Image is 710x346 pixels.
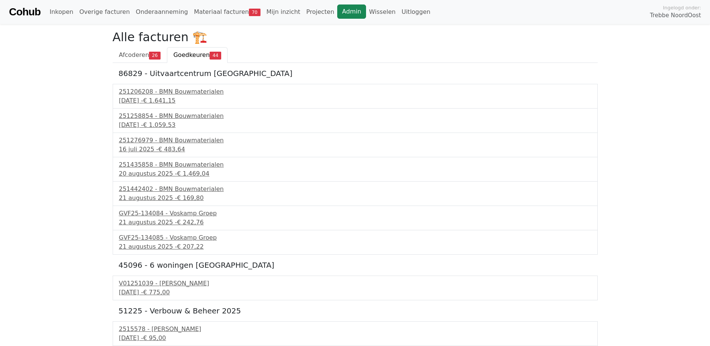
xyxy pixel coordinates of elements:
[119,160,591,178] a: 251435858 - BMN Bouwmaterialen20 augustus 2025 -€ 1.469,04
[119,112,591,130] a: 251258854 - BMN Bouwmaterialen[DATE] -€ 1.059,53
[119,279,591,297] a: V01251039 - [PERSON_NAME][DATE] -€ 775,00
[119,145,591,154] div: 16 juli 2025 -
[149,52,161,59] span: 26
[119,288,591,297] div: [DATE] -
[9,3,40,21] a: Cohub
[119,233,591,242] div: GVF25-134085 - Voskamp Groep
[143,97,176,104] span: € 1.641,15
[249,9,260,16] span: 70
[119,279,591,288] div: V01251039 - [PERSON_NAME]
[158,146,185,153] span: € 483,64
[119,136,591,145] div: 251276979 - BMN Bouwmaterialen
[119,325,591,343] a: 2515578 - [PERSON_NAME][DATE] -€ 95,00
[119,306,592,315] h5: 51225 - Verbouw & Beheer 2025
[177,219,204,226] span: € 242,76
[119,194,591,203] div: 21 augustus 2025 -
[46,4,76,19] a: Inkopen
[143,289,170,296] span: € 775,00
[119,96,591,105] div: [DATE] -
[76,4,133,19] a: Overige facturen
[119,112,591,121] div: 251258854 - BMN Bouwmaterialen
[167,47,228,63] a: Goedkeuren44
[119,233,591,251] a: GVF25-134085 - Voskamp Groep21 augustus 2025 -€ 207,22
[119,209,591,218] div: GVF25-134084 - Voskamp Groep
[663,4,701,11] span: Ingelogd onder:
[177,243,204,250] span: € 207,22
[119,242,591,251] div: 21 augustus 2025 -
[650,11,701,20] span: Trebbe NoordOost
[399,4,433,19] a: Uitloggen
[119,218,591,227] div: 21 augustus 2025 -
[173,51,210,58] span: Goedkeuren
[119,69,592,78] h5: 86829 - Uitvaartcentrum [GEOGRAPHIC_DATA]
[119,334,591,343] div: [DATE] -
[366,4,399,19] a: Wisselen
[177,170,210,177] span: € 1.469,04
[119,209,591,227] a: GVF25-134084 - Voskamp Groep21 augustus 2025 -€ 242,76
[177,194,204,201] span: € 169,80
[210,52,221,59] span: 44
[119,121,591,130] div: [DATE] -
[191,4,263,19] a: Materiaal facturen70
[119,169,591,178] div: 20 augustus 2025 -
[119,87,591,96] div: 251206208 - BMN Bouwmaterialen
[119,185,591,194] div: 251442402 - BMN Bouwmaterialen
[263,4,304,19] a: Mijn inzicht
[337,4,366,19] a: Admin
[119,51,149,58] span: Afcoderen
[119,185,591,203] a: 251442402 - BMN Bouwmaterialen21 augustus 2025 -€ 169,80
[119,136,591,154] a: 251276979 - BMN Bouwmaterialen16 juli 2025 -€ 483,64
[119,325,591,334] div: 2515578 - [PERSON_NAME]
[303,4,337,19] a: Projecten
[133,4,191,19] a: Onderaanneming
[119,87,591,105] a: 251206208 - BMN Bouwmaterialen[DATE] -€ 1.641,15
[119,160,591,169] div: 251435858 - BMN Bouwmaterialen
[113,47,167,63] a: Afcoderen26
[113,30,598,44] h2: Alle facturen 🏗️
[143,121,176,128] span: € 1.059,53
[143,334,166,342] span: € 95,00
[119,261,592,270] h5: 45096 - 6 woningen [GEOGRAPHIC_DATA]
